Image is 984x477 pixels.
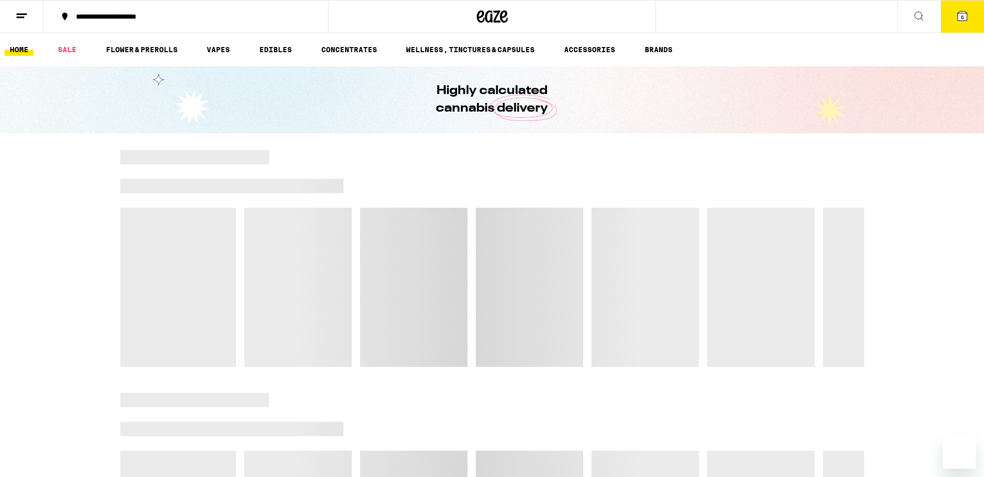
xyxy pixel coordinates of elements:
a: CONCENTRATES [316,43,382,56]
a: FLOWER & PREROLLS [101,43,183,56]
span: 6 [961,14,964,20]
a: SALE [53,43,82,56]
a: ACCESSORIES [559,43,620,56]
a: BRANDS [639,43,678,56]
iframe: Button to launch messaging window [943,436,976,469]
button: 6 [941,1,984,33]
a: WELLNESS, TINCTURES & CAPSULES [401,43,540,56]
h1: Highly calculated cannabis delivery [407,82,577,117]
a: VAPES [201,43,235,56]
a: EDIBLES [254,43,297,56]
a: HOME [5,43,34,56]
